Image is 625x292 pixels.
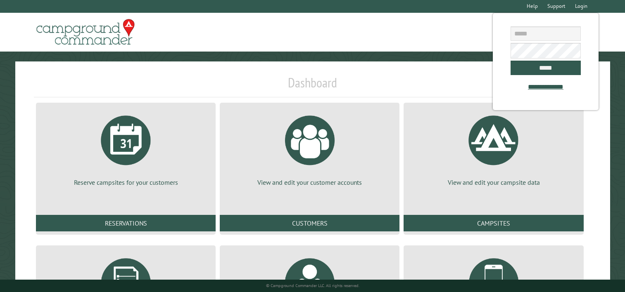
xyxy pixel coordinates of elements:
h1: Dashboard [34,75,591,97]
a: Reserve campsites for your customers [46,109,206,187]
a: View and edit your customer accounts [230,109,390,187]
p: View and edit your customer accounts [230,178,390,187]
img: Campground Commander [34,16,137,48]
a: Reservations [36,215,216,231]
p: Reserve campsites for your customers [46,178,206,187]
a: View and edit your campsite data [413,109,573,187]
small: © Campground Commander LLC. All rights reserved. [266,283,359,288]
p: View and edit your campsite data [413,178,573,187]
a: Campsites [404,215,583,231]
a: Customers [220,215,399,231]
